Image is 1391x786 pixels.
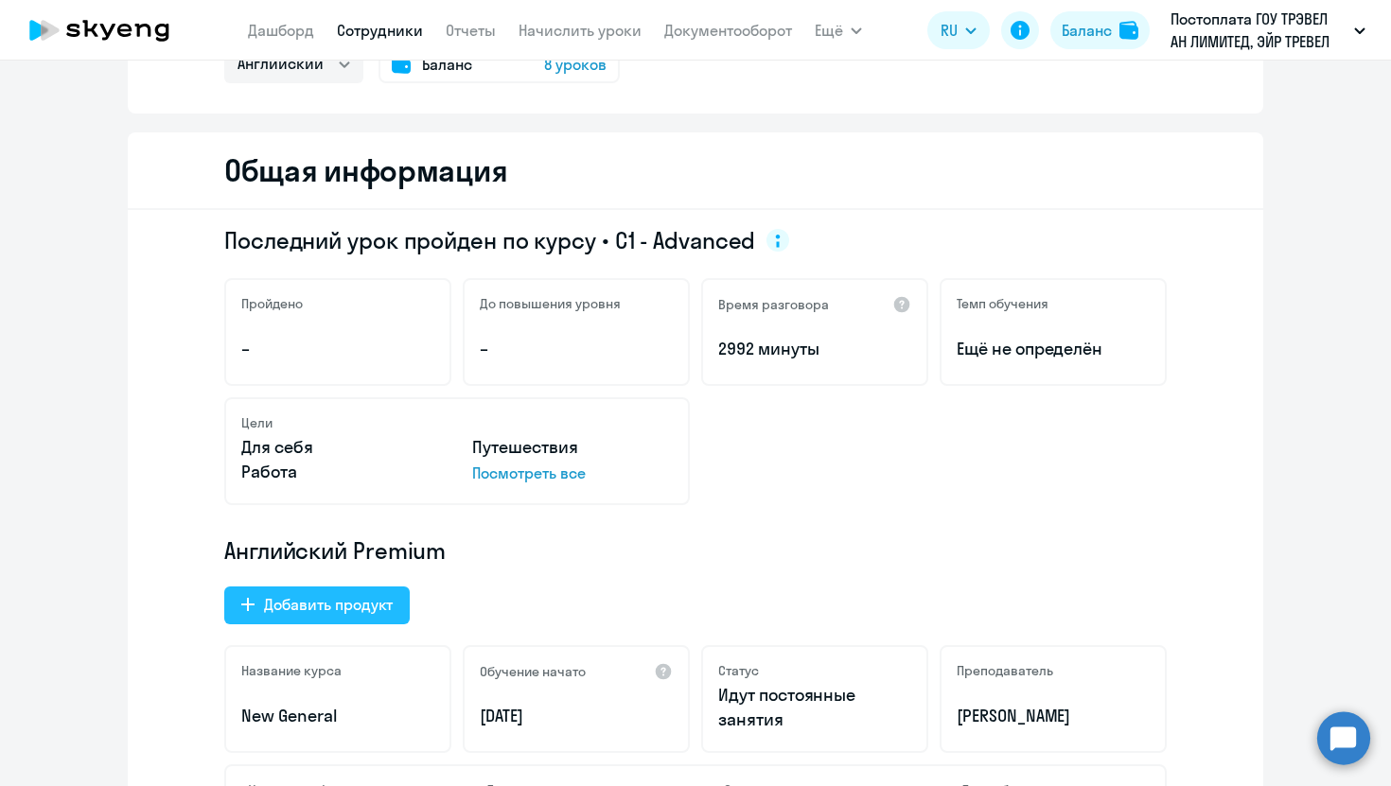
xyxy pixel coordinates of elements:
[957,662,1053,679] h5: Преподаватель
[519,21,642,40] a: Начислить уроки
[718,662,759,679] h5: Статус
[480,704,673,728] p: [DATE]
[927,11,990,49] button: RU
[472,462,673,484] p: Посмотреть все
[241,662,342,679] h5: Название курса
[241,704,434,728] p: New General
[480,337,673,361] p: –
[264,593,393,616] div: Добавить продукт
[664,21,792,40] a: Документооборот
[718,296,829,313] h5: Время разговора
[241,414,273,431] h5: Цели
[957,337,1150,361] span: Ещё не определён
[241,295,303,312] h5: Пройдено
[544,53,607,76] span: 8 уроков
[241,435,442,460] p: Для себя
[1171,8,1347,53] p: Постоплата ГОУ ТРЭВЕЛ АН ЛИМИТЕД, ЭЙР ТРЕВЕЛ ТЕХНОЛОДЖИС, ООО
[224,225,755,255] span: Последний урок пройден по курсу • C1 - Advanced
[224,586,410,624] button: Добавить продукт
[1050,11,1150,49] button: Балансbalance
[718,683,911,732] p: Идут постоянные занятия
[957,295,1048,312] h5: Темп обучения
[224,151,507,189] h2: Общая информация
[957,704,1150,728] p: [PERSON_NAME]
[241,337,434,361] p: –
[480,295,621,312] h5: До повышения уровня
[815,11,862,49] button: Ещё
[480,663,586,680] h5: Обучение начато
[472,435,673,460] p: Путешествия
[337,21,423,40] a: Сотрудники
[446,21,496,40] a: Отчеты
[1062,19,1112,42] div: Баланс
[248,21,314,40] a: Дашборд
[941,19,958,42] span: RU
[1119,21,1138,40] img: balance
[1161,8,1375,53] button: Постоплата ГОУ ТРЭВЕЛ АН ЛИМИТЕД, ЭЙР ТРЕВЕЛ ТЕХНОЛОДЖИС, ООО
[224,535,446,566] span: Английский Premium
[815,19,843,42] span: Ещё
[241,460,442,484] p: Работа
[718,337,911,361] p: 2992 минуты
[422,53,472,76] span: Баланс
